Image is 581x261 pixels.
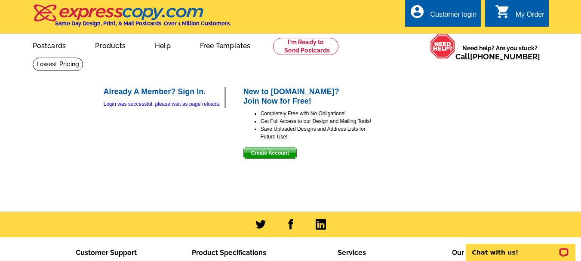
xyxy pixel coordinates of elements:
[495,4,510,19] i: shopping_cart
[243,87,372,106] h2: New to [DOMAIN_NAME]? Join Now for Free!
[104,100,224,108] div: Login was successful, please wait as page reloads.
[81,35,139,55] a: Products
[470,52,540,61] a: [PHONE_NUMBER]
[55,20,231,27] h4: Same Day Design, Print, & Mail Postcards. Over 1 Million Customers.
[455,52,540,61] span: Call
[261,117,372,125] li: Get Full Access to our Design and Mailing Tools!
[495,9,544,20] a: shopping_cart My Order
[409,4,425,19] i: account_circle
[243,147,297,159] button: Create Account
[460,234,581,261] iframe: LiveChat chat widget
[452,249,498,257] span: Our Company
[516,11,544,23] div: My Order
[430,34,455,59] img: help
[104,87,224,97] h2: Already A Member? Sign In.
[430,11,476,23] div: Customer login
[33,10,231,27] a: Same Day Design, Print, & Mail Postcards. Over 1 Million Customers.
[186,35,264,55] a: Free Templates
[244,148,296,158] span: Create Account
[141,35,184,55] a: Help
[261,125,372,141] li: Save Uploaded Designs and Address Lists for Future Use!
[192,249,266,257] span: Product Specifications
[338,249,366,257] span: Services
[261,110,372,117] li: Completely Free with No Obligations!
[19,35,80,55] a: Postcards
[455,44,544,61] span: Need help? Are you stuck?
[409,9,476,20] a: account_circle Customer login
[76,249,137,257] span: Customer Support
